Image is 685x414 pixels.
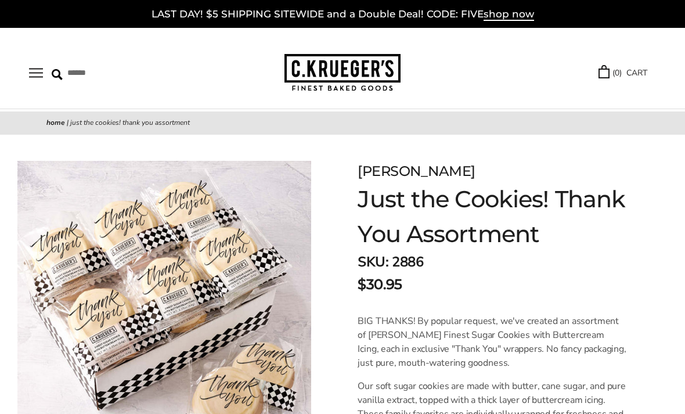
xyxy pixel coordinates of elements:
a: Home [46,118,65,127]
a: (0) CART [599,66,647,80]
span: 2886 [392,253,423,271]
span: Just the Cookies! Thank You Assortment [70,118,190,127]
a: LAST DAY! $5 SHIPPING SITEWIDE and a Double Deal! CODE: FIVEshop now [152,8,534,21]
input: Search [52,64,181,82]
span: $30.95 [358,274,402,295]
span: shop now [484,8,534,21]
img: C.KRUEGER'S [284,54,401,92]
strong: SKU: [358,253,388,271]
h1: Just the Cookies! Thank You Assortment [358,182,627,251]
img: Search [52,69,63,80]
span: | [67,118,68,127]
p: BIG THANKS! By popular request, we've created an assortment of [PERSON_NAME] Finest Sugar Cookies... [358,314,627,370]
button: Open navigation [29,68,43,78]
div: [PERSON_NAME] [358,161,627,182]
nav: breadcrumbs [46,117,639,129]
